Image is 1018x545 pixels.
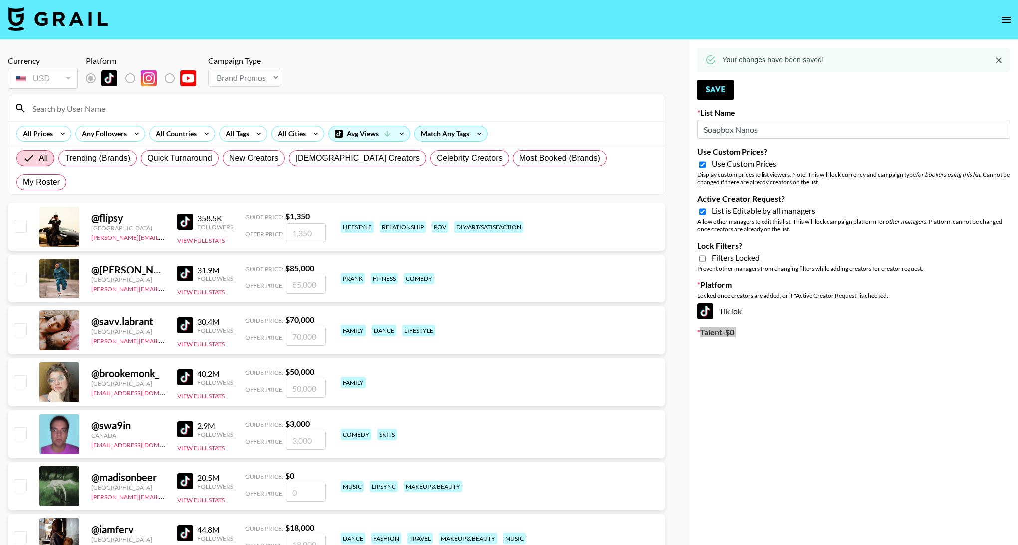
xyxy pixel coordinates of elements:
label: List Name [697,108,1010,118]
label: Use Custom Prices? [697,147,1010,157]
div: lifestyle [341,221,374,233]
div: [GEOGRAPHIC_DATA] [91,276,165,283]
input: 50,000 [286,379,326,398]
input: 85,000 [286,275,326,294]
input: 0 [286,483,326,502]
span: Offer Price: [245,334,284,341]
div: 40.2M [197,369,233,379]
span: All [39,152,48,164]
div: 20.5M [197,473,233,483]
div: 44.8M [197,525,233,535]
img: TikTok [177,525,193,541]
button: View Full Stats [177,288,225,296]
label: Lock Filters? [697,241,1010,251]
button: Close [991,53,1006,68]
div: Display custom prices to list viewers. Note: This will lock currency and campaign type . Cannot b... [697,171,1010,186]
span: Offer Price: [245,490,284,497]
img: TikTok [177,473,193,489]
div: music [503,533,526,544]
div: 358.5K [197,213,233,223]
div: Match Any Tags [415,126,487,141]
strong: $ 18,000 [285,523,314,532]
button: View Full Stats [177,496,225,504]
div: comedy [341,429,371,440]
div: makeup & beauty [404,481,462,492]
div: Campaign Type [208,56,280,66]
span: List is Editable by all managers [712,206,815,216]
span: Offer Price: [245,386,284,393]
img: TikTok [177,317,193,333]
strong: $ 70,000 [285,315,314,324]
div: makeup & beauty [439,533,497,544]
div: [GEOGRAPHIC_DATA] [91,536,165,543]
div: @ savv.labrant [91,315,165,328]
span: Guide Price: [245,525,283,532]
button: View Full Stats [177,444,225,452]
div: Followers [197,275,233,282]
span: Most Booked (Brands) [519,152,600,164]
div: pov [432,221,448,233]
div: USD [10,70,76,87]
input: Search by User Name [26,100,659,116]
button: View Full Stats [177,392,225,400]
div: skits [377,429,397,440]
label: Active Creator Request? [697,194,1010,204]
img: Grail Talent [8,7,108,31]
div: All Prices [17,126,55,141]
div: Currency [8,56,78,66]
span: Offer Price: [245,438,284,445]
button: Save [697,80,734,100]
input: 1,350 [286,223,326,242]
div: dance [372,325,396,336]
a: [PERSON_NAME][EMAIL_ADDRESS][DOMAIN_NAME] [91,491,239,501]
div: Platform [86,56,204,66]
img: TikTok [177,214,193,230]
div: comedy [404,273,434,284]
div: prank [341,273,365,284]
div: @ madisonbeer [91,471,165,484]
div: Followers [197,379,233,386]
span: Offer Price: [245,282,284,289]
img: TikTok [177,266,193,281]
div: All Countries [150,126,199,141]
strong: $ 0 [285,471,294,480]
a: [EMAIL_ADDRESS][DOMAIN_NAME] [91,439,192,449]
div: 31.9M [197,265,233,275]
span: Guide Price: [245,473,283,480]
em: for bookers using this list [916,171,980,178]
div: All Tags [220,126,251,141]
span: [DEMOGRAPHIC_DATA] Creators [295,152,420,164]
div: Allow other managers to edit this list. This will lock campaign platform for . Platform cannot be... [697,218,1010,233]
div: Followers [197,327,233,334]
img: YouTube [180,70,196,86]
span: New Creators [229,152,279,164]
div: @ brookemonk_ [91,367,165,380]
span: Guide Price: [245,265,283,272]
span: Filters Locked [712,253,760,263]
div: 2.9M [197,421,233,431]
div: Avg Views [329,126,410,141]
span: Guide Price: [245,317,283,324]
button: open drawer [996,10,1016,30]
span: Offer Price: [245,230,284,238]
a: [PERSON_NAME][EMAIL_ADDRESS][DOMAIN_NAME] [91,335,239,345]
div: family [341,325,366,336]
button: View Full Stats [177,340,225,348]
img: TikTok [177,369,193,385]
div: relationship [380,221,426,233]
div: @ flipsy [91,212,165,224]
div: Followers [197,223,233,231]
div: 30.4M [197,317,233,327]
div: family [341,377,366,388]
a: [EMAIL_ADDRESS][DOMAIN_NAME] [91,387,192,397]
div: lifestyle [402,325,435,336]
input: 3,000 [286,431,326,450]
span: Guide Price: [245,369,283,376]
button: View Full Stats [177,237,225,244]
div: Prevent other managers from changing filters while adding creators for creator request. [697,265,1010,272]
span: My Roster [23,176,60,188]
img: TikTok [177,421,193,437]
div: lipsync [370,481,398,492]
div: [GEOGRAPHIC_DATA] [91,380,165,387]
div: Any Followers [76,126,129,141]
